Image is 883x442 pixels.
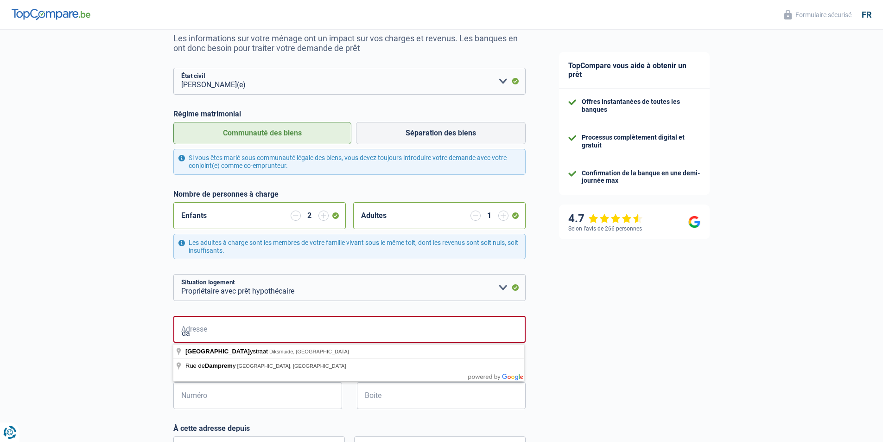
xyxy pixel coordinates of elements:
[356,122,526,144] label: Séparation des biens
[779,7,857,22] button: Formulaire sécurisé
[205,362,233,369] span: Damprem
[173,109,526,118] label: Régime matrimonial
[181,212,207,219] label: Enfants
[568,212,643,225] div: 4.7
[582,169,700,185] div: Confirmation de la banque en une demi-journée max
[173,190,279,199] label: Nombre de personnes à charge
[185,348,269,355] span: ystraat
[173,424,526,433] label: À cette adresse depuis
[582,134,700,149] div: Processus complètement digital et gratuit
[173,234,526,260] div: Les adultes à charge sont les membres de votre famille vivant sous le même toit, dont les revenus...
[485,212,494,219] div: 1
[568,225,642,232] div: Selon l’avis de 266 personnes
[559,52,710,89] div: TopCompare vous aide à obtenir un prêt
[185,362,237,369] span: Rue de y
[173,149,526,175] div: Si vous êtes marié sous communauté légale des biens, vous devez toujours introduire votre demande...
[582,98,700,114] div: Offres instantanées de toutes les banques
[173,33,526,53] p: Les informations sur votre ménage ont un impact sur vos charges et revenus. Les banques en ont do...
[305,212,314,219] div: 2
[269,349,349,354] span: Diksmuide, [GEOGRAPHIC_DATA]
[173,122,351,144] label: Communauté des biens
[361,212,387,219] label: Adultes
[12,9,90,20] img: TopCompare Logo
[862,10,871,20] div: fr
[185,348,250,355] span: [GEOGRAPHIC_DATA]
[237,363,346,369] span: [GEOGRAPHIC_DATA], [GEOGRAPHIC_DATA]
[173,316,526,343] input: Sélectionnez votre adresse dans la barre de recherche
